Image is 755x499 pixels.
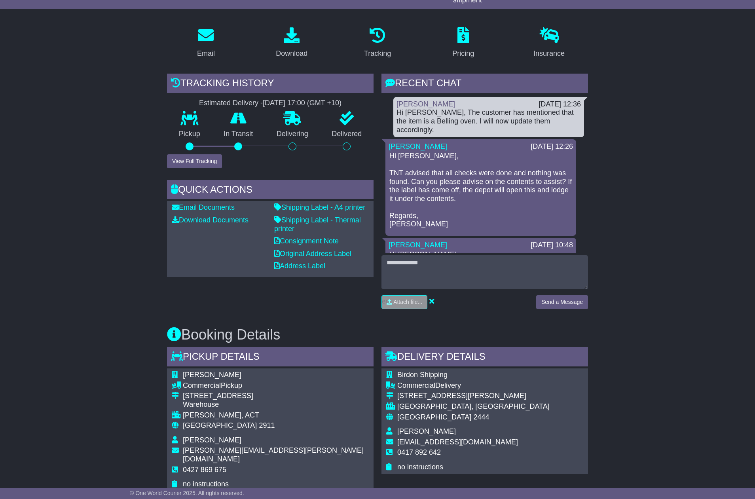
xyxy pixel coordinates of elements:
div: [STREET_ADDRESS] [183,392,369,400]
p: Delivering [265,130,320,139]
a: Shipping Label - Thermal printer [274,216,361,233]
div: Tracking [364,48,391,59]
div: [STREET_ADDRESS][PERSON_NAME] [397,392,550,400]
div: [DATE] 12:36 [539,100,581,109]
span: [PERSON_NAME] [183,436,241,444]
span: no instructions [183,480,229,488]
div: [DATE] 17:00 (GMT +10) [263,99,341,108]
p: Delivered [320,130,374,139]
div: Estimated Delivery - [167,99,374,108]
div: Insurance [533,48,565,59]
div: Email [197,48,215,59]
span: Birdon Shipping [397,371,448,379]
span: 0427 869 675 [183,466,226,474]
div: [DATE] 12:26 [531,142,573,151]
p: Pickup [167,130,212,139]
button: View Full Tracking [167,154,222,168]
span: [GEOGRAPHIC_DATA] [183,421,257,429]
a: [PERSON_NAME] [389,142,447,150]
a: Email [192,25,220,62]
div: [DATE] 10:48 [531,241,573,250]
p: Hi [PERSON_NAME], TNT advised that all checks were done and nothing was found. Can you please adv... [389,152,572,229]
a: Insurance [528,25,570,62]
span: [GEOGRAPHIC_DATA] [397,413,471,421]
span: © One World Courier 2025. All rights reserved. [130,490,244,496]
div: Hi [PERSON_NAME], The customer has mentioned that the item is a Belling oven. I will now update t... [396,108,581,134]
a: Consignment Note [274,237,339,245]
a: Download [271,25,313,62]
span: [EMAIL_ADDRESS][DOMAIN_NAME] [397,438,518,446]
a: [PERSON_NAME] [396,100,455,108]
a: [PERSON_NAME] [389,241,447,249]
p: In Transit [212,130,265,139]
p: Hi [PERSON_NAME], Still no update on the depot search. Please note this may take 5 business date.... [389,250,572,310]
button: Send a Message [536,295,588,309]
div: Warehouse [183,400,369,409]
div: Pickup [183,381,369,390]
a: Download Documents [172,216,249,224]
a: Email Documents [172,203,235,211]
a: Original Address Label [274,250,351,258]
span: 2444 [473,413,489,421]
div: Pickup Details [167,347,374,368]
div: Tracking history [167,74,374,95]
div: Delivery Details [381,347,588,368]
span: 0417 892 642 [397,448,441,456]
div: RECENT CHAT [381,74,588,95]
a: Address Label [274,262,325,270]
a: Tracking [359,25,396,62]
span: no instructions [397,463,443,471]
div: Pricing [452,48,474,59]
span: [PERSON_NAME] [397,427,456,435]
a: Pricing [447,25,479,62]
div: [PERSON_NAME], ACT [183,411,369,420]
div: Download [276,48,307,59]
span: 2911 [259,421,275,429]
div: [GEOGRAPHIC_DATA], [GEOGRAPHIC_DATA] [397,402,550,411]
span: Commercial [397,381,435,389]
div: Quick Actions [167,180,374,201]
h3: Booking Details [167,327,588,343]
span: Commercial [183,381,221,389]
span: [PERSON_NAME] [183,371,241,379]
a: Shipping Label - A4 printer [274,203,365,211]
span: [PERSON_NAME][EMAIL_ADDRESS][PERSON_NAME][DOMAIN_NAME] [183,446,364,463]
div: Delivery [397,381,550,390]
